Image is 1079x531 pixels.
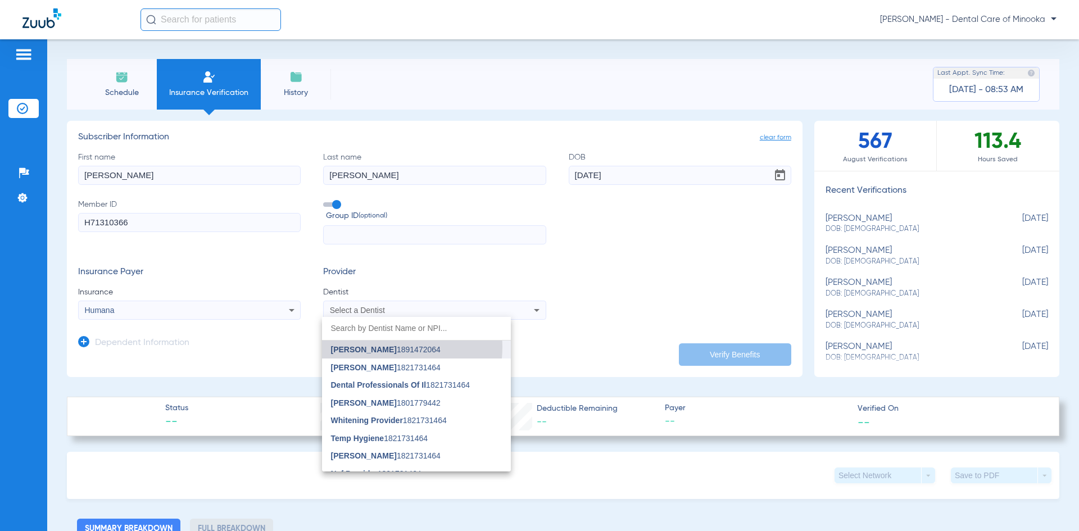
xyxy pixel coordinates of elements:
span: 1891472064 [331,346,441,353]
span: [PERSON_NAME] [331,451,397,460]
span: 1821731464 [331,470,421,478]
span: Temp Hygiene [331,434,384,443]
span: 1821731464 [331,452,441,460]
span: [PERSON_NAME] [331,398,397,407]
span: 1821731464 [331,434,428,442]
span: Whitening Provider [331,416,403,425]
span: [PERSON_NAME] [331,345,397,354]
span: 1801779442 [331,399,441,407]
span: [PERSON_NAME] [331,363,397,372]
span: 1821731464 [331,364,441,371]
span: 1821731464 [331,381,470,389]
span: 1821731464 [331,416,447,424]
span: Dental Professionals Of Il [331,380,427,389]
span: Nsf Provider [331,469,378,478]
input: dropdown search [322,317,511,340]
